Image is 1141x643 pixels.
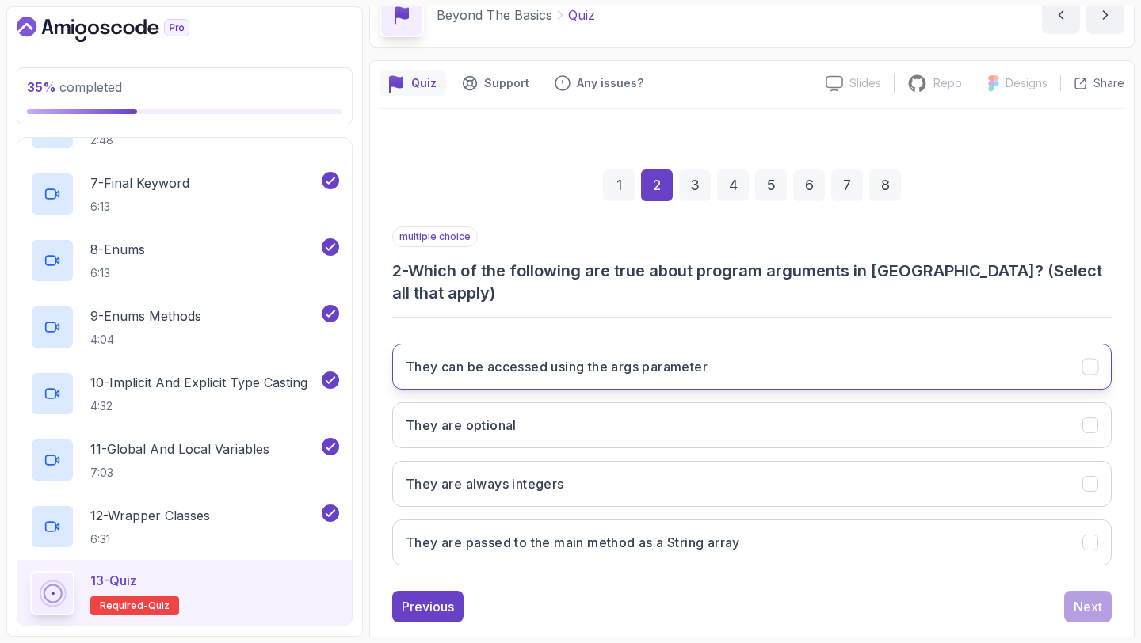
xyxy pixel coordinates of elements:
[406,416,517,435] h3: They are optional
[392,519,1112,565] button: They are passed to the main method as a String array
[392,402,1112,448] button: They are optional
[90,240,145,259] p: 8 - Enums
[90,265,145,281] p: 6:13
[90,531,210,547] p: 6:31
[406,474,564,493] h3: They are always integers
[392,344,1112,390] button: They can be accessed using the args parameter
[849,75,881,91] p: Slides
[1006,75,1048,91] p: Designs
[30,172,339,216] button: 7-Final Keyword6:13
[90,506,210,525] p: 12 - Wrapper Classes
[90,398,307,414] p: 4:32
[933,75,962,91] p: Repo
[90,132,316,148] p: 2:48
[30,371,339,416] button: 10-Implicit And Explicit Type Casting4:32
[90,373,307,392] p: 10 - Implicit And Explicit Type Casting
[717,169,749,201] div: 4
[30,571,339,615] button: 13-QuizRequired-quiz
[869,169,901,201] div: 8
[90,173,189,192] p: 7 - Final Keyword
[100,599,148,612] span: Required-
[452,70,539,96] button: Support button
[1074,597,1102,616] div: Next
[392,591,464,622] button: Previous
[90,465,269,481] p: 7:03
[577,75,643,91] p: Any issues?
[90,306,201,325] p: 9 - Enums Methods
[90,332,201,348] p: 4:04
[17,17,226,42] a: Dashboard
[411,75,437,91] p: Quiz
[392,226,478,247] p: multiple choice
[641,169,673,201] div: 2
[90,439,269,458] p: 11 - Global And Local Variables
[90,199,189,215] p: 6:13
[406,533,740,552] h3: They are passed to the main method as a String array
[30,238,339,283] button: 8-Enums6:13
[402,597,454,616] div: Previous
[603,169,635,201] div: 1
[30,305,339,349] button: 9-Enums Methods4:04
[755,169,787,201] div: 5
[1093,75,1124,91] p: Share
[90,571,137,590] p: 13 - Quiz
[1060,75,1124,91] button: Share
[406,357,708,376] h3: They can be accessed using the args parameter
[392,260,1112,304] h3: 2 - Which of the following are true about program arguments in [GEOGRAPHIC_DATA]? (Select all tha...
[1064,591,1112,622] button: Next
[437,6,552,25] p: Beyond The Basics
[27,79,122,95] span: completed
[793,169,825,201] div: 6
[380,70,446,96] button: quiz button
[545,70,653,96] button: Feedback button
[831,169,863,201] div: 7
[484,75,529,91] p: Support
[30,438,339,482] button: 11-Global And Local Variables7:03
[392,461,1112,507] button: They are always integers
[27,79,56,95] span: 35 %
[30,504,339,549] button: 12-Wrapper Classes6:31
[568,6,595,25] p: Quiz
[679,169,711,201] div: 3
[148,599,170,612] span: quiz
